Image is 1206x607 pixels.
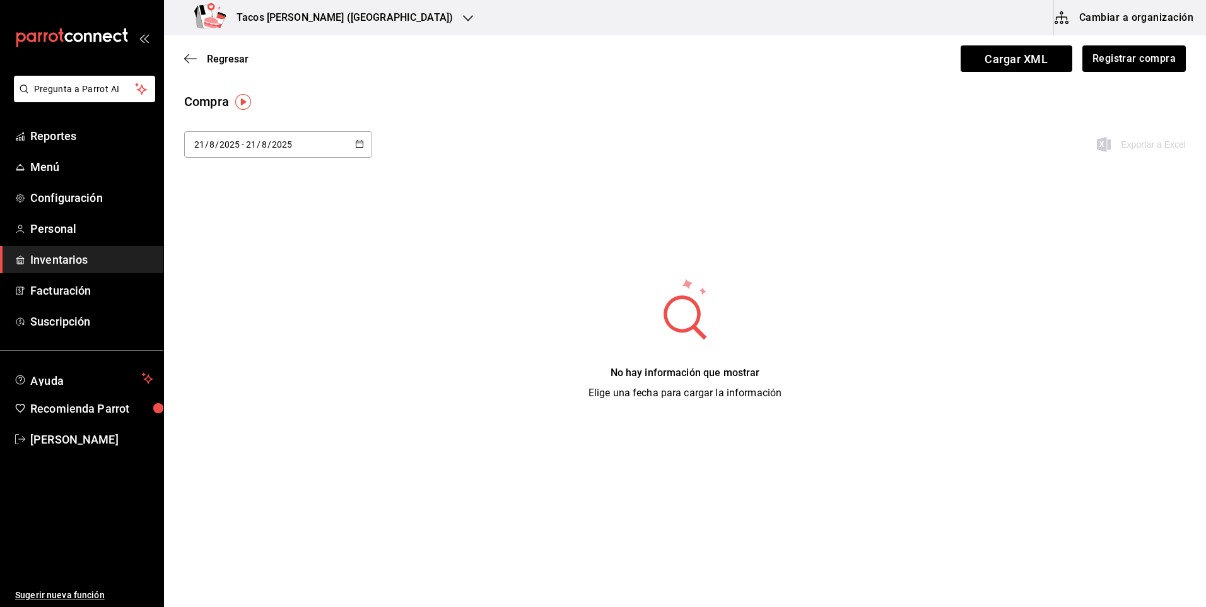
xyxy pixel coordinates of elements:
[219,139,240,150] input: Year
[257,139,261,150] span: /
[30,189,153,206] span: Configuración
[209,139,215,150] input: Month
[30,400,153,417] span: Recomienda Parrot
[30,158,153,175] span: Menú
[588,387,782,399] span: Elige una fecha para cargar la información
[9,91,155,105] a: Pregunta a Parrot AI
[30,431,153,448] span: [PERSON_NAME]
[235,94,251,110] img: Tooltip marker
[1082,45,1186,72] button: Registrar compra
[15,589,153,602] span: Sugerir nueva función
[30,282,153,299] span: Facturación
[30,371,137,386] span: Ayuda
[30,127,153,144] span: Reportes
[271,139,293,150] input: Year
[242,139,244,150] span: -
[34,83,136,96] span: Pregunta a Parrot AI
[194,139,205,150] input: Day
[205,139,209,150] span: /
[961,45,1072,72] span: Cargar XML
[30,251,153,268] span: Inventarios
[14,76,155,102] button: Pregunta a Parrot AI
[267,139,271,150] span: /
[139,33,149,43] button: open_drawer_menu
[30,313,153,330] span: Suscripción
[261,139,267,150] input: Month
[30,220,153,237] span: Personal
[184,53,249,65] button: Regresar
[207,53,249,65] span: Regresar
[184,92,229,111] div: Compra
[226,10,453,25] h3: Tacos [PERSON_NAME] ([GEOGRAPHIC_DATA])
[245,139,257,150] input: Day
[588,365,782,380] div: No hay información que mostrar
[215,139,219,150] span: /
